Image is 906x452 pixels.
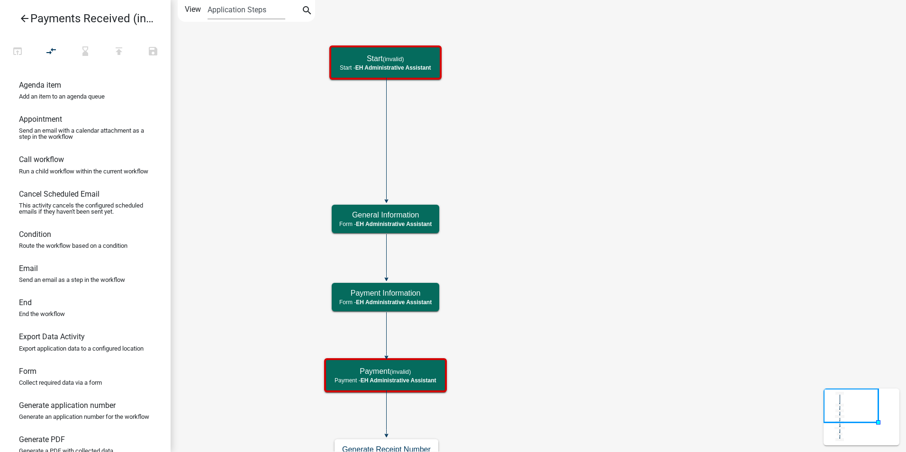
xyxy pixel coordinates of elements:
[19,367,36,376] h6: Form
[340,64,431,71] p: Start -
[383,55,404,63] small: (invalid)
[19,345,144,352] p: Export application data to a configured location
[361,377,436,384] span: EH Administrative Assistant
[19,264,38,273] h6: Email
[299,4,315,19] button: search
[335,377,436,384] p: Payment -
[19,168,148,174] p: Run a child workflow within the current workflow
[19,277,125,283] p: Send an email as a step in the workflow
[19,401,116,410] h6: Generate application number
[356,299,432,306] span: EH Administrative Assistant
[335,367,436,376] h5: Payment
[113,45,125,59] i: publish
[8,8,155,29] a: Payments Received (internal)
[147,45,159,59] i: save
[19,311,65,317] p: End the workflow
[19,414,149,420] p: Generate an application number for the workflow
[80,45,91,59] i: hourglass_bottom
[19,155,64,164] h6: Call workflow
[19,332,85,341] h6: Export Data Activity
[19,81,61,90] h6: Agenda item
[339,289,432,298] h5: Payment Information
[12,45,23,59] i: open_in_browser
[339,299,432,306] p: Form -
[19,115,62,124] h6: Appointment
[102,42,136,62] button: Publish
[19,202,152,215] p: This activity cancels the configured scheduled emails if they haven't been sent yet.
[339,210,432,219] h5: General Information
[0,42,35,62] button: Test Workflow
[19,243,127,249] p: Route the workflow based on a condition
[46,45,57,59] i: compare_arrows
[19,380,102,386] p: Collect required data via a form
[34,42,68,62] button: Auto Layout
[355,64,431,71] span: EH Administrative Assistant
[19,127,152,140] p: Send an email with a calendar attachment as a step in the workflow
[19,298,32,307] h6: End
[19,13,30,26] i: arrow_back
[19,93,105,99] p: Add an item to an agenda queue
[301,5,313,18] i: search
[68,42,102,62] button: Validating Workflow
[19,435,65,444] h6: Generate PDF
[136,42,170,62] button: Save
[0,42,170,64] div: Workflow actions
[356,221,432,227] span: EH Administrative Assistant
[19,190,100,199] h6: Cancel Scheduled Email
[19,230,51,239] h6: Condition
[390,368,411,375] small: (invalid)
[339,221,432,227] p: Form -
[340,54,431,63] h5: Start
